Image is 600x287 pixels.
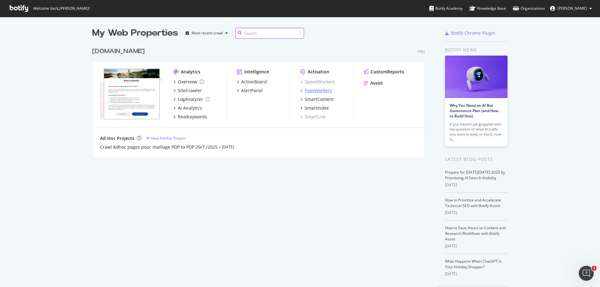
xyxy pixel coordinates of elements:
a: AI Analytics [173,105,202,111]
a: ActionBoard [237,79,267,85]
a: SpeedWorkers [300,79,335,85]
button: Most recent crawl [183,28,230,38]
a: Assist [364,80,383,86]
div: Ad-Hoc Projects [100,135,134,141]
div: LogAnalyzer [178,96,203,102]
div: PageWorkers [305,87,332,94]
a: LogAnalyzer [173,96,210,102]
div: [DOMAIN_NAME] [92,47,145,56]
div: AlertPanel [241,87,263,94]
div: [DATE] [445,210,508,215]
div: Botify Academy [429,5,462,12]
img: www.intersport.fr [100,69,163,119]
span: 1 [592,266,597,271]
a: [DOMAIN_NAME] [92,47,147,56]
a: [DATE] [222,144,234,150]
a: How to Save Hours on Content and Research Workflows with Botify Assist [445,225,506,242]
img: Why You Need an AI Bot Governance Plan (and How to Build One) [445,56,507,98]
div: [DATE] [445,182,508,188]
div: SmartIndex [305,105,329,111]
a: SmartLink [300,114,326,120]
div: Assist [370,80,383,86]
div: grid [92,39,430,157]
span: Claro Mathilde [557,6,587,11]
a: SmartIndex [300,105,329,111]
a: New Ad-Hoc Project [146,136,186,141]
div: Knowledge Base [469,5,506,12]
div: Pro [418,49,425,54]
a: CustomReports [364,69,404,75]
a: Botify Chrome Plugin [445,30,495,36]
div: Activation [308,69,329,75]
span: Welcome back, [PERSON_NAME] ! [33,6,89,11]
a: How to Prioritize and Accelerate Technical SEO with Botify Assist [445,197,501,208]
div: If you haven’t yet grappled with the question of what AI traffic you want to keep or block, now is… [450,122,503,142]
div: Organizations [513,5,545,12]
div: Latest Blog Posts [445,156,508,163]
button: [PERSON_NAME] [545,3,597,13]
div: My Web Properties [92,27,178,39]
iframe: Intercom live chat [579,266,594,281]
a: Prepare for [DATE][DATE] 2025 by Prioritizing AI Search Visibility [445,170,505,181]
a: PageWorkers [300,87,332,94]
div: SmartContent [305,96,334,102]
div: Overview [178,79,197,85]
div: New Ad-Hoc Project [151,136,186,141]
div: AI Analytics [178,105,202,111]
div: Analytics [181,69,200,75]
a: Crawl Adhoc pages pour maillage PDP to PDP 29/7./2025 [100,144,217,150]
a: AlertPanel [237,87,263,94]
div: [DATE] [445,271,508,277]
div: Most recent crawl [192,31,223,35]
div: Intelligence [244,69,269,75]
a: Overview [173,79,204,85]
a: SmartContent [300,96,334,102]
input: Search [235,28,304,39]
div: RealKeywords [178,114,207,120]
div: [DATE] [445,243,508,249]
div: Botify news [445,47,508,53]
div: ActionBoard [241,79,267,85]
a: Why You Need an AI Bot Governance Plan (and How to Build One) [450,103,498,119]
div: SiteCrawler [178,87,202,94]
a: SiteCrawler [173,87,202,94]
a: What Happens When ChatGPT Is Your Holiday Shopper? [445,259,502,270]
div: CustomReports [371,69,404,75]
div: Botify Chrome Plugin [451,30,495,36]
a: RealKeywords [173,114,207,120]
